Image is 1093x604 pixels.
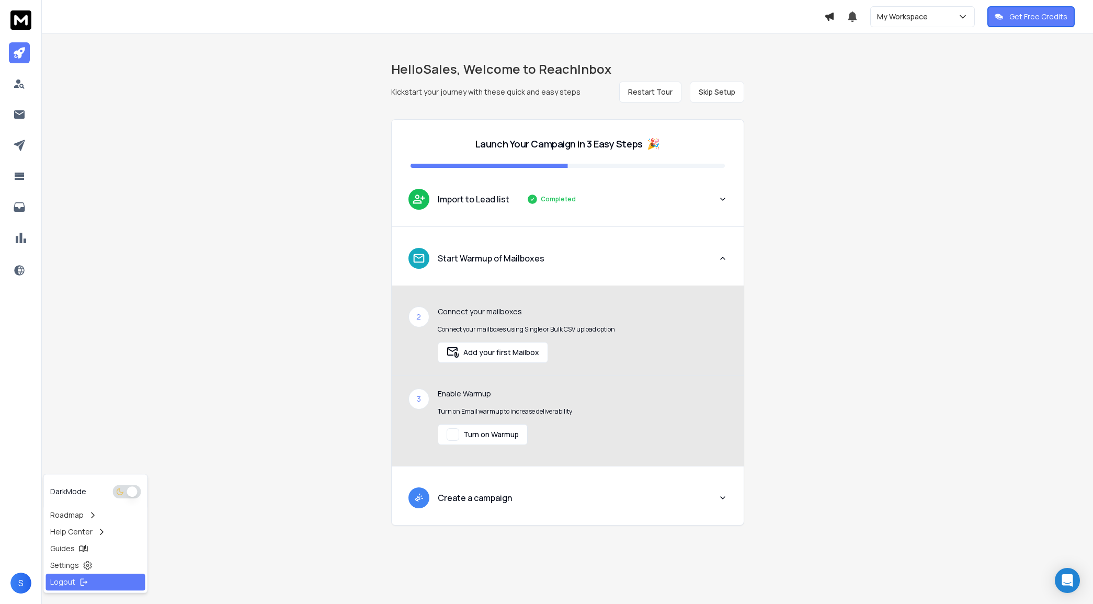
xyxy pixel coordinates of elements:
button: Add your first Mailbox [438,342,548,363]
button: Restart Tour [619,82,681,102]
p: Connect your mailboxes using Single or Bulk CSV upload option [438,325,615,334]
button: Skip Setup [690,82,744,102]
p: Roadmap [50,510,84,520]
button: Get Free Credits [987,6,1075,27]
p: Logout [50,577,75,587]
a: Roadmap [46,507,145,523]
p: Completed [541,195,576,203]
p: Help Center [50,527,93,537]
div: 3 [408,389,429,409]
p: Enable Warmup [438,389,572,399]
p: My Workspace [877,12,932,22]
p: Settings [50,560,79,571]
span: Skip Setup [699,87,735,97]
p: Start Warmup of Mailboxes [438,252,544,265]
p: Turn on Email warmup to increase deliverability [438,407,572,416]
button: S [10,573,31,594]
img: lead [412,252,426,265]
div: leadStart Warmup of Mailboxes [392,286,744,466]
button: leadCreate a campaign [392,479,744,525]
div: 2 [408,306,429,327]
p: Kickstart your journey with these quick and easy steps [391,87,580,97]
h1: Hello Sales , Welcome to ReachInbox [391,61,744,77]
img: lead [412,491,426,504]
a: Settings [46,557,145,574]
p: Connect your mailboxes [438,306,615,317]
span: 🎉 [647,136,660,151]
div: Open Intercom Messenger [1055,568,1080,593]
p: Import to Lead list [438,193,509,206]
a: Guides [46,540,145,557]
img: lead [412,192,426,206]
button: leadStart Warmup of Mailboxes [392,240,744,286]
p: Guides [50,543,75,554]
p: Dark Mode [50,486,86,497]
p: Get Free Credits [1009,12,1067,22]
button: leadImport to Lead listCompleted [392,180,744,226]
p: Create a campaign [438,492,512,504]
a: Help Center [46,523,145,540]
button: Turn on Warmup [438,424,528,445]
p: Launch Your Campaign in 3 Easy Steps [475,136,643,151]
